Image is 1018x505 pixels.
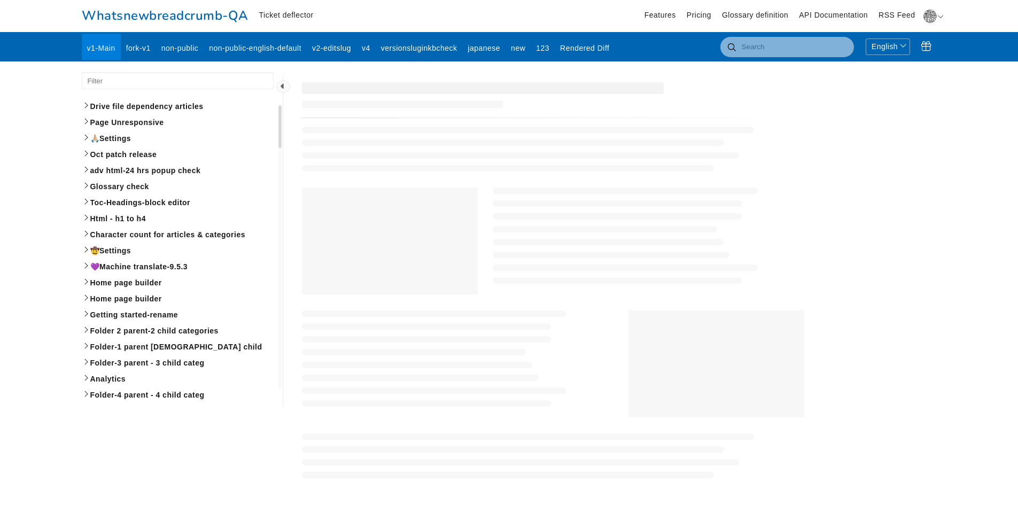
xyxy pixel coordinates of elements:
[90,164,275,177] span: adv html-24 hrs popup check
[687,10,711,21] a: Pricing
[312,44,351,52] span: v2-editslug
[362,44,370,52] span: v4
[99,244,275,257] span: Settings
[82,98,276,114] a: Drive file dependency articles
[90,196,275,209] span: Toc-Headings-block editor
[90,180,275,193] span: Glossary check
[90,324,275,337] span: Folder 2 parent-2 child categories
[90,356,275,369] span: Folder-3 parent - 3 child categ
[799,10,868,21] a: API Documentation
[376,34,463,63] a: versionsluginkbcheck
[90,340,275,353] span: Folder-1 parent [DEMOGRAPHIC_DATA] child
[879,10,915,21] a: RSS Feed
[720,37,854,57] input: Search
[536,44,549,52] span: 123
[560,44,609,52] span: Rendered Diff
[468,44,500,52] span: japanese
[90,100,275,113] span: Drive file dependency articles
[99,405,275,417] span: Folder-5 parent- 5child categ-renamed
[82,195,276,211] a: Toc-Headings-block editor
[923,10,937,23] img: adf9c687-6b1d-4318-a726-fecd34dc1caa.png
[82,162,276,178] a: adv html-24 hrs popup check
[462,34,506,63] a: japanese
[872,41,898,52] span: English
[121,34,156,63] a: fork-v1
[209,44,301,52] span: non-public-english-default
[82,146,276,162] a: Oct patch release
[82,339,276,355] a: Folder-1 parent [DEMOGRAPHIC_DATA] child
[90,212,275,225] span: Html - h1 to h4
[921,41,931,52] span: What's New
[82,371,276,387] a: Analytics
[126,44,151,52] span: fork-v1
[644,10,676,21] a: Features
[87,44,115,52] span: v1-Main
[90,276,275,289] span: Home page builder
[90,389,275,401] span: Folder-4 parent - 4 child categ
[90,292,275,305] span: Home page builder
[82,291,276,307] a: Home page builder
[555,34,615,63] a: Rendered Diff
[90,148,275,161] span: Oct patch release
[531,34,555,63] a: 123
[156,34,204,63] a: non-public
[381,44,457,52] span: versionsluginkbcheck
[82,34,121,63] a: v1-Main
[90,228,275,241] span: Character count for articles & categories
[82,178,276,195] a: Glossary check
[90,308,275,321] span: Getting started-rename
[722,10,788,21] a: Glossary definition
[276,80,291,93] span: Hide category
[82,130,276,146] a: 🙏🏼Settings
[82,323,276,339] a: Folder 2 parent-2 child categories
[99,260,275,273] span: Machine translate-9.5.3
[82,5,248,27] a: Whatsnewbreadcrumb-QA
[511,44,525,52] span: new
[90,372,275,385] span: Analytics
[161,44,198,52] span: non-public
[82,243,276,259] a: 🤠Settings
[99,132,275,145] span: Settings
[307,34,356,63] a: v2-editslug
[204,34,307,63] a: non-public-english-default
[356,34,376,63] a: v4
[259,10,314,21] a: Ticket deflector
[506,34,531,63] a: new
[82,259,276,275] a: 💜
[82,211,276,227] a: Html - h1 to h4
[90,116,275,129] span: Page Unresponsive
[82,72,274,89] input: Filter
[82,403,276,419] a: 😎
